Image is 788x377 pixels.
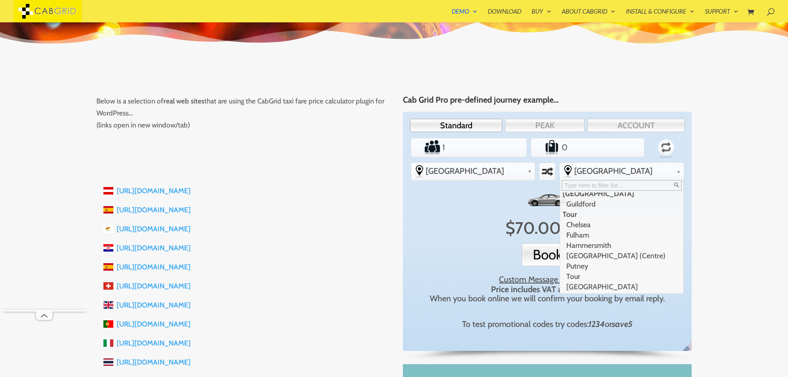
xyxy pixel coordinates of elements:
[117,244,191,252] a: [URL][DOMAIN_NAME]
[587,119,685,132] a: ACCOUNT
[499,274,596,284] u: Custom Message Examples:
[491,284,604,294] strong: Price includes VAT at 20% (tax)
[681,341,698,358] span: English
[560,163,684,179] div: Select the place the destination address is within
[411,163,535,179] div: Select the place the starting address falls within
[560,199,682,209] li: Guildford
[403,95,692,108] h4: Cab Grid Pro pre-defined journey example…
[560,240,682,250] li: Hammersmith
[452,8,477,22] a: Demo
[505,218,515,238] span: $
[414,284,680,303] div: When you book online we will confirm your booking by email reply.
[522,243,573,266] button: Book
[488,8,521,22] a: Download
[541,164,554,179] label: Swap selected destinations
[649,135,683,159] label: Return
[14,6,82,14] a: CabGrid Taxi Plugin
[410,119,502,132] a: Standard
[527,188,568,212] img: Standard
[117,358,191,366] a: [URL][DOMAIN_NAME]
[589,319,605,329] em: 1234
[560,230,682,240] li: Fulham
[117,339,191,347] a: [URL][DOMAIN_NAME]
[414,319,680,329] div: To test promotional codes try codes: or
[515,218,561,238] span: 70.00
[117,206,191,214] a: [URL][DOMAIN_NAME]
[560,250,682,261] li: [GEOGRAPHIC_DATA] (Centre)
[562,180,682,191] input: Type here to filter list...
[117,320,191,328] a: [URL][DOMAIN_NAME]
[560,209,682,219] li: Tour
[505,119,584,132] a: PEAK
[117,225,191,233] a: [URL][DOMAIN_NAME]
[612,319,632,329] em: save5
[117,187,191,195] a: [URL][DOMAIN_NAME]
[560,188,682,199] li: [GEOGRAPHIC_DATA]
[574,166,673,176] span: [GEOGRAPHIC_DATA]
[532,8,551,22] a: Buy
[560,139,616,156] input: Number of Suitcases
[532,139,560,156] label: Number of Suitcases
[560,261,682,271] li: Putney
[560,271,682,281] li: Tour
[163,97,204,105] strong: real web sites
[560,219,682,230] li: Chelsea
[426,166,525,176] span: [GEOGRAPHIC_DATA]
[562,8,616,22] a: About CabGrid
[560,281,682,292] li: [GEOGRAPHIC_DATA]
[117,301,191,309] a: [URL][DOMAIN_NAME]
[626,8,695,22] a: Install & Configure
[96,95,385,131] p: Below is a selection of that are using the CabGrid taxi fare price calculator plugin for WordPres...
[441,139,497,156] input: Number of Passengers
[412,139,441,156] label: Number of Passengers
[117,263,191,271] a: [URL][DOMAIN_NAME]
[3,61,86,310] iframe: Advertisement
[705,8,738,22] a: Support
[117,282,191,290] a: [URL][DOMAIN_NAME]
